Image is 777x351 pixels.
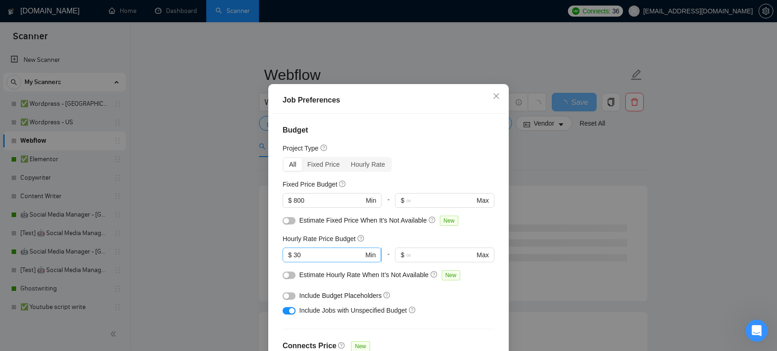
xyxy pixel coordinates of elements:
span: question-circle [429,216,436,224]
span: Include Budget Placeholders [299,292,382,299]
div: Hourly Rate [345,158,391,171]
input: 0 [294,250,364,260]
input: 0 [294,195,364,206]
iframe: Intercom live chat [746,320,768,342]
span: close [493,92,500,100]
span: Min [365,250,376,260]
span: Estimate Fixed Price When It’s Not Available [299,217,427,224]
div: Close [159,15,176,31]
h5: Project Type [283,143,319,153]
span: Search for help [19,179,75,188]
div: Ask a question [19,148,155,157]
span: question-circle [409,306,416,314]
button: Help [123,266,185,303]
button: Messages [62,266,123,303]
span: question-circle [431,271,438,278]
div: 👑 Laziza AI - Job Pre-Qualification [19,254,155,263]
input: ∞ [406,250,475,260]
div: ✅ How To: Connect your agency to [DOMAIN_NAME] [19,200,155,219]
button: Search for help [13,174,172,193]
div: Ask a question [9,140,176,165]
p: How can we help? [18,113,166,128]
span: question-circle [383,291,391,299]
div: 👑 Laziza AI - Job Pre-Qualification [13,250,172,267]
input: ∞ [406,195,475,206]
div: 🔠 GigRadar Search Syntax: Query Operators for Optimized Job Searches [19,227,155,246]
span: New [442,270,460,280]
div: ✅ How To: Connect your agency to [DOMAIN_NAME] [13,196,172,223]
div: - [382,193,395,215]
div: 🔠 GigRadar Search Syntax: Query Operators for Optimized Job Searches [13,223,172,250]
h5: Hourly Rate Price Budget [283,234,356,244]
span: $ [401,195,404,206]
span: Max [477,195,489,206]
span: Home [20,289,41,296]
div: Fixed Price [302,158,345,171]
span: Messages [77,289,109,296]
div: Job Preferences [283,95,494,106]
span: $ [288,250,292,260]
h4: Budget [283,125,494,136]
span: $ [401,250,404,260]
button: Close [484,84,509,109]
p: Hi [PERSON_NAME][EMAIL_ADDRESS][DOMAIN_NAME] 👋 [18,66,166,113]
span: Include Jobs with Unspecified Budget [299,307,407,314]
span: Help [147,289,161,296]
img: Profile image for Viktor [117,15,135,33]
span: question-circle [321,144,328,151]
div: - [382,248,395,270]
h5: Fixed Price Budget [283,179,337,189]
img: Profile image for Nazar [134,15,153,33]
span: Estimate Hourly Rate When It’s Not Available [299,271,429,278]
div: All [284,158,302,171]
span: New [440,216,458,226]
span: $ [288,195,292,206]
img: logo [18,18,33,32]
img: Profile image for Mariia [99,15,117,33]
span: Min [366,195,376,206]
span: question-circle [338,342,345,349]
span: Max [477,250,489,260]
span: question-circle [358,235,365,242]
span: question-circle [339,180,346,188]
